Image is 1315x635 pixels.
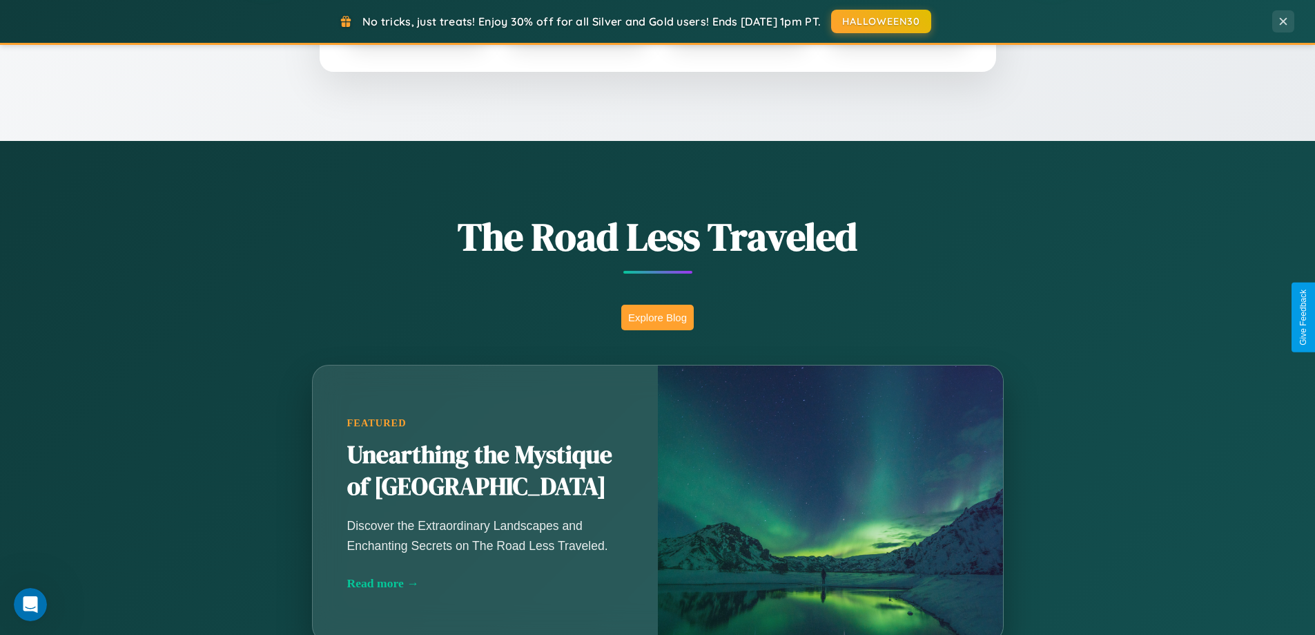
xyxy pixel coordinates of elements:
div: Give Feedback [1298,290,1308,345]
h1: The Road Less Traveled [244,210,1072,263]
button: HALLOWEEN30 [831,10,931,33]
span: No tricks, just treats! Enjoy 30% off for all Silver and Gold users! Ends [DATE] 1pm PT. [362,15,821,28]
h2: Unearthing the Mystique of [GEOGRAPHIC_DATA] [347,439,623,503]
div: Featured [347,417,623,429]
iframe: Intercom live chat [14,588,47,621]
p: Discover the Extraordinary Landscapes and Enchanting Secrets on The Road Less Traveled. [347,516,623,555]
button: Explore Blog [621,305,694,330]
div: Read more → [347,576,623,591]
